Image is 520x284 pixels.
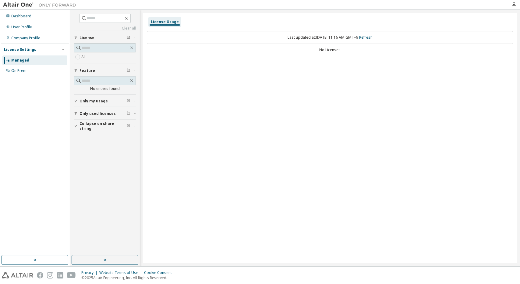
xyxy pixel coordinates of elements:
[80,111,116,116] span: Only used licenses
[74,119,136,133] button: Collapse on share string
[147,48,513,52] div: No Licenses
[74,64,136,77] button: Feature
[99,270,144,275] div: Website Terms of Use
[74,107,136,120] button: Only used licenses
[11,58,29,63] div: Managed
[80,99,108,104] span: Only my usage
[74,94,136,108] button: Only my usage
[11,14,31,19] div: Dashboard
[74,86,136,91] div: No entries found
[127,99,130,104] span: Clear filter
[147,31,513,44] div: Last updated at: [DATE] 11:16 AM GMT+9
[359,35,373,40] a: Refresh
[74,31,136,44] button: License
[80,68,95,73] span: Feature
[80,121,127,131] span: Collapse on share string
[4,47,36,52] div: License Settings
[127,35,130,40] span: Clear filter
[74,26,136,31] a: Clear all
[57,272,63,279] img: linkedin.svg
[127,111,130,116] span: Clear filter
[81,53,87,61] label: All
[3,2,79,8] img: Altair One
[144,270,175,275] div: Cookie Consent
[11,36,40,41] div: Company Profile
[81,275,175,280] p: © 2025 Altair Engineering, Inc. All Rights Reserved.
[151,20,179,24] div: License Usage
[127,124,130,129] span: Clear filter
[47,272,53,279] img: instagram.svg
[81,270,99,275] div: Privacy
[2,272,33,279] img: altair_logo.svg
[11,68,27,73] div: On Prem
[80,35,94,40] span: License
[11,25,32,30] div: User Profile
[37,272,43,279] img: facebook.svg
[127,68,130,73] span: Clear filter
[67,272,76,279] img: youtube.svg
